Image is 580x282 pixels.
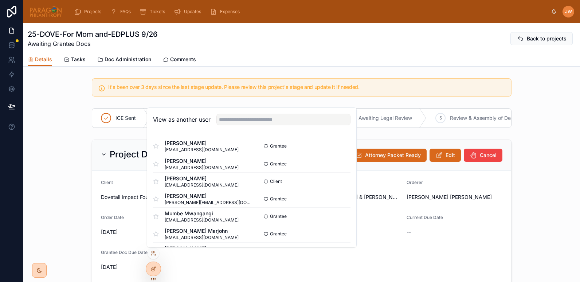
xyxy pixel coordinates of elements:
span: Updates [184,9,201,15]
span: Edit [446,152,455,159]
span: Current Due Date [407,215,443,220]
a: Details [28,53,52,67]
button: Cancel [464,149,502,162]
h2: Project Details [110,149,170,160]
span: Client [101,180,113,185]
span: Awaiting Grantee Docs [28,39,158,48]
span: [PERSON_NAME] [165,192,252,200]
span: Grantee [270,143,287,149]
span: [EMAIL_ADDRESS][DOMAIN_NAME] [165,147,239,153]
span: [EMAIL_ADDRESS][DOMAIN_NAME] [165,217,239,223]
span: [PERSON_NAME][EMAIL_ADDRESS][DOMAIN_NAME] [165,200,252,205]
span: Comments [170,56,196,63]
a: Expenses [208,5,245,18]
span: 5 [439,115,442,121]
span: [PERSON_NAME] [165,140,239,147]
span: Expenses [220,9,240,15]
span: Projects [84,9,101,15]
span: Tickets [150,9,165,15]
span: Back to projects [527,35,567,42]
span: Grantee [270,214,287,219]
span: [PERSON_NAME] Marjohn [165,227,239,235]
span: Attorney Packet Ready [365,152,421,159]
span: [PERSON_NAME] [165,175,239,182]
a: Comments [163,53,196,67]
img: App logo [29,6,62,17]
span: Doc Administration [105,56,151,63]
span: Grantee [270,231,287,237]
h1: 25-DOVE-For Mom and-EDPLUS 9/26 [28,29,158,39]
span: Tasks [71,56,86,63]
h2: View as another user [153,115,211,124]
span: ICE Sent [115,114,136,122]
span: Client [270,179,282,184]
span: [EMAIL_ADDRESS][DOMAIN_NAME] [165,235,239,240]
span: [PERSON_NAME] [165,245,239,252]
span: FAQs [120,9,131,15]
span: Review & Assembly of Deliverables [450,114,533,122]
span: Cancel [480,152,497,159]
span: [PERSON_NAME] [PERSON_NAME] [407,193,492,201]
div: scrollable content [68,4,551,20]
a: Tickets [137,5,170,18]
button: Back to projects [510,32,573,45]
span: [DATE] [101,263,197,271]
a: Tasks [64,53,86,67]
span: Details [35,56,52,63]
a: Projects [72,5,106,18]
a: Doc Administration [97,53,151,67]
span: Grantee Doc Due Date [101,250,148,255]
span: JW [565,9,572,15]
span: Mumbe Mwangangi [165,210,239,217]
span: [DATE] [101,228,197,236]
span: [EMAIL_ADDRESS][DOMAIN_NAME] [165,165,239,171]
a: FAQs [108,5,136,18]
span: Grantee [270,161,287,167]
span: [PERSON_NAME] [165,157,239,165]
a: Updates [172,5,206,18]
span: Grantee [270,196,287,202]
span: Dovetail Impact Foundation [101,193,197,201]
span: Order Date [101,215,124,220]
span: Awaiting Legal Review [358,114,412,122]
span: -- [407,228,411,236]
h5: It's been over 3 days since the last stage update. Please review this project's stage and update ... [108,85,505,90]
span: Orderer [407,180,423,185]
button: Edit [430,149,461,162]
span: [EMAIL_ADDRESS][DOMAIN_NAME] [165,182,239,188]
button: Attorney Packet Ready [349,149,427,162]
